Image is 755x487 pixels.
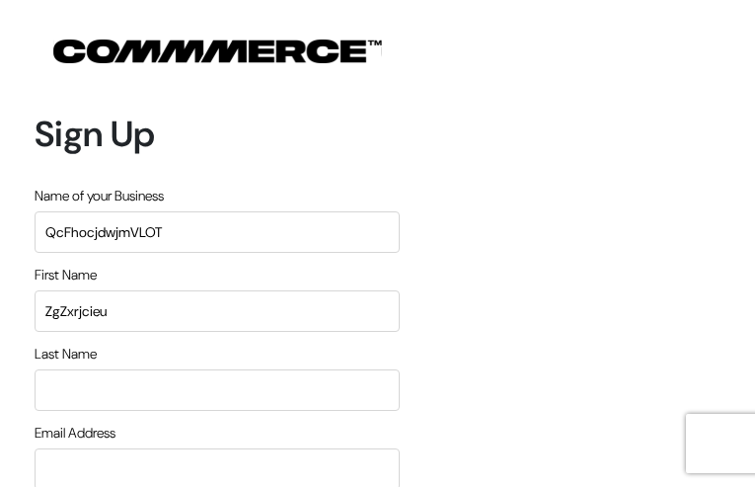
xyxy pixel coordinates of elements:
[35,113,400,155] h1: Sign Up
[35,344,97,365] label: Last Name
[35,186,164,206] label: Name of your Business
[35,423,115,444] label: Email Address
[53,40,382,63] img: COMMMERCE
[35,265,97,285] label: First Name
